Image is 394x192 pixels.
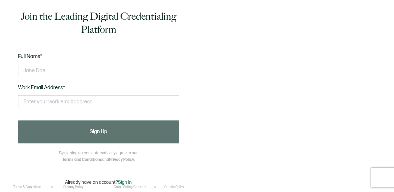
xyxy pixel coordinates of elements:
[109,157,134,162] a: Privacy Policy
[18,85,65,91] span: Work Email Address*
[90,129,107,135] span: Sign Up
[63,185,83,189] a: Privacy Policy
[18,95,179,108] input: Enter your work email address
[114,185,146,189] a: Online Selling Contract
[59,150,138,163] p: By signing up, you automatically agree to our and .
[18,53,42,60] span: Full Name*
[118,180,132,185] span: Sign In
[18,64,179,77] input: Jane Doe
[62,157,102,162] a: Terms and Conditions
[18,10,179,36] h1: Join the Leading Digital Credentialing Platform
[164,185,184,189] a: Cookie Policy
[18,120,179,143] button: Sign Up
[65,180,132,185] p: Already have an account?
[13,185,41,189] a: Terms & Conditions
